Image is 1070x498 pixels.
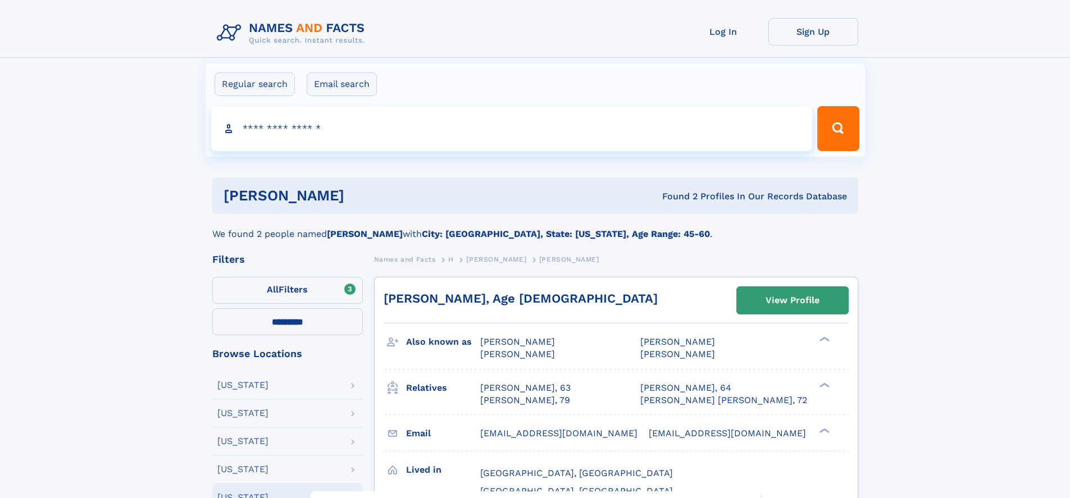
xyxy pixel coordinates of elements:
[406,378,480,398] h3: Relatives
[640,336,715,347] span: [PERSON_NAME]
[448,255,454,263] span: H
[212,349,363,359] div: Browse Locations
[737,287,848,314] a: View Profile
[212,18,374,48] img: Logo Names and Facts
[768,18,858,45] a: Sign Up
[384,291,658,305] a: [PERSON_NAME], Age [DEMOGRAPHIC_DATA]
[480,394,570,406] a: [PERSON_NAME], 79
[448,252,454,266] a: H
[215,72,295,96] label: Regular search
[212,214,858,241] div: We found 2 people named with .
[503,190,847,203] div: Found 2 Profiles In Our Records Database
[640,394,807,406] a: [PERSON_NAME] [PERSON_NAME], 72
[817,106,859,151] button: Search Button
[766,287,819,313] div: View Profile
[374,252,436,266] a: Names and Facts
[480,428,638,438] span: [EMAIL_ADDRESS][DOMAIN_NAME]
[679,18,768,45] a: Log In
[217,465,268,474] div: [US_STATE]
[817,336,830,343] div: ❯
[211,106,813,151] input: search input
[327,229,403,239] b: [PERSON_NAME]
[640,382,731,394] a: [PERSON_NAME], 64
[466,252,526,266] a: [PERSON_NAME]
[480,468,673,478] span: [GEOGRAPHIC_DATA], [GEOGRAPHIC_DATA]
[466,255,526,263] span: [PERSON_NAME]
[217,381,268,390] div: [US_STATE]
[817,427,830,434] div: ❯
[640,349,715,359] span: [PERSON_NAME]
[406,424,480,443] h3: Email
[212,277,363,304] label: Filters
[422,229,710,239] b: City: [GEOGRAPHIC_DATA], State: [US_STATE], Age Range: 45-60
[212,254,363,264] div: Filters
[480,486,673,496] span: [GEOGRAPHIC_DATA], [GEOGRAPHIC_DATA]
[649,428,806,438] span: [EMAIL_ADDRESS][DOMAIN_NAME]
[480,382,571,394] a: [PERSON_NAME], 63
[217,409,268,418] div: [US_STATE]
[539,255,599,263] span: [PERSON_NAME]
[267,284,279,295] span: All
[480,336,555,347] span: [PERSON_NAME]
[307,72,377,96] label: Email search
[817,381,830,389] div: ❯
[480,349,555,359] span: [PERSON_NAME]
[406,332,480,351] h3: Also known as
[406,460,480,479] h3: Lived in
[224,189,503,203] h1: [PERSON_NAME]
[217,437,268,446] div: [US_STATE]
